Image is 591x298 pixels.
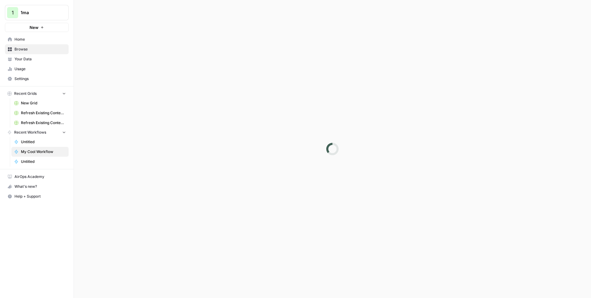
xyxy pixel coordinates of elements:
[5,5,69,20] button: Workspace: 1ma
[5,89,69,98] button: Recent Grids
[5,128,69,137] button: Recent Workflows
[14,46,66,52] span: Browse
[5,74,69,84] a: Settings
[14,56,66,62] span: Your Data
[11,118,69,128] a: Refresh Existing Content (12)
[5,44,69,54] a: Browse
[5,182,69,191] button: What's new?
[14,130,46,135] span: Recent Workflows
[11,98,69,108] a: New Grid
[14,37,66,42] span: Home
[5,54,69,64] a: Your Data
[21,110,66,116] span: Refresh Existing Content (13)
[21,149,66,155] span: My Cool Workflow
[14,66,66,72] span: Usage
[5,182,68,191] div: What's new?
[11,108,69,118] a: Refresh Existing Content (13)
[12,9,14,16] span: 1
[5,191,69,201] button: Help + Support
[14,174,66,179] span: AirOps Academy
[21,120,66,126] span: Refresh Existing Content (12)
[30,24,38,30] span: New
[21,159,66,164] span: Untitled
[5,34,69,44] a: Home
[5,64,69,74] a: Usage
[11,157,69,167] a: Untitled
[21,100,66,106] span: New Grid
[11,137,69,147] a: Untitled
[14,76,66,82] span: Settings
[14,194,66,199] span: Help + Support
[21,10,58,16] span: 1ma
[21,139,66,145] span: Untitled
[11,147,69,157] a: My Cool Workflow
[5,23,69,32] button: New
[14,91,37,96] span: Recent Grids
[5,172,69,182] a: AirOps Academy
